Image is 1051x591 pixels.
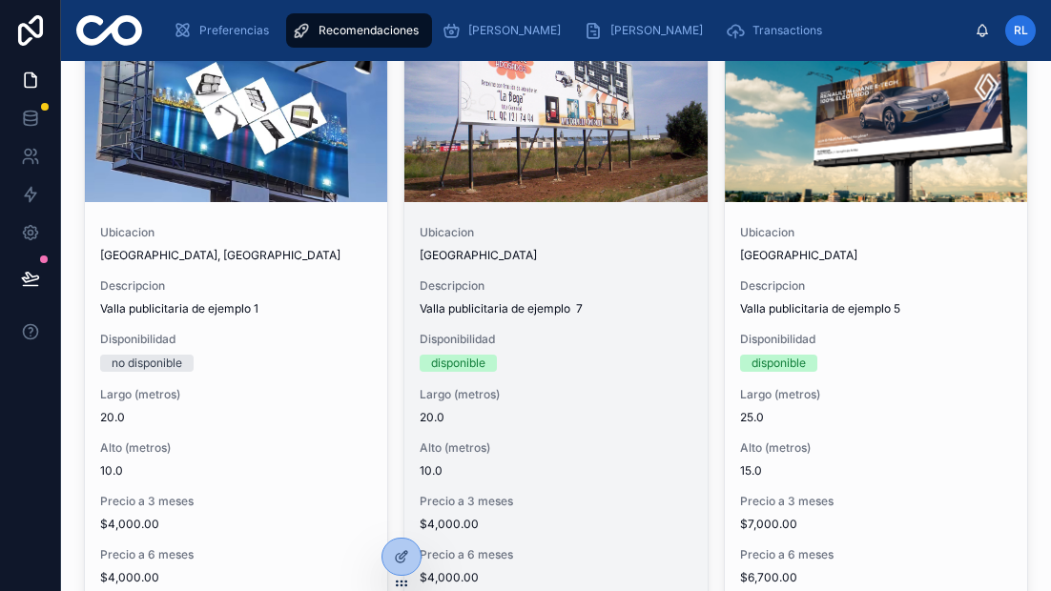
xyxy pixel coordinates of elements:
[167,13,282,48] a: Preferencias
[1014,23,1028,38] span: RL
[740,547,1013,562] span: Precio a 6 meses
[420,332,692,347] span: Disponibilidad
[420,248,692,263] span: [GEOGRAPHIC_DATA]
[100,440,373,456] span: Alto (metros)
[420,410,692,425] span: 20.0
[100,278,373,294] span: Descripcion
[740,301,1013,316] span: Valla publicitaria de ejemplo 5
[199,23,269,38] span: Preferencias
[720,13,835,48] a: Transactions
[157,10,975,51] div: scrollable content
[740,463,1013,479] span: 15.0
[420,517,692,532] span: $4,000.00
[420,387,692,402] span: Largo (metros)
[100,570,373,585] span: $4,000.00
[431,355,485,372] div: disponible
[752,23,822,38] span: Transactions
[740,410,1013,425] span: 25.0
[610,23,703,38] span: [PERSON_NAME]
[420,547,692,562] span: Precio a 6 meses
[100,517,373,532] span: $4,000.00
[420,301,692,316] span: Valla publicitaria de ejemplo 7
[578,13,716,48] a: [PERSON_NAME]
[100,463,373,479] span: 10.0
[85,19,388,202] div: 4acdf455fa.jpg
[100,225,373,240] span: Ubicacion
[420,225,692,240] span: Ubicacion
[100,410,373,425] span: 20.0
[468,23,561,38] span: [PERSON_NAME]
[420,463,692,479] span: 10.0
[100,332,373,347] span: Disponibilidad
[100,547,373,562] span: Precio a 6 meses
[76,15,142,46] img: App logo
[420,570,692,585] span: $4,000.00
[420,494,692,509] span: Precio a 3 meses
[740,225,1013,240] span: Ubicacion
[725,19,1028,202] div: vallas-publicitarias-y-monopostes-1-scaled.jpg
[319,23,419,38] span: Recomendaciones
[100,301,373,316] span: Valla publicitaria de ejemplo 1
[752,355,806,372] div: disponible
[112,355,182,372] div: no disponible
[420,440,692,456] span: Alto (metros)
[436,13,574,48] a: [PERSON_NAME]
[740,332,1013,347] span: Disponibilidad
[100,494,373,509] span: Precio a 3 meses
[100,387,373,402] span: Largo (metros)
[740,494,1013,509] span: Precio a 3 meses
[740,570,1013,585] span: $6,700.00
[740,278,1013,294] span: Descripcion
[740,387,1013,402] span: Largo (metros)
[404,19,708,202] div: 16_1.jpg
[420,278,692,294] span: Descripcion
[740,517,1013,532] span: $7,000.00
[100,248,373,263] span: [GEOGRAPHIC_DATA], [GEOGRAPHIC_DATA]
[740,440,1013,456] span: Alto (metros)
[286,13,432,48] a: Recomendaciones
[740,248,1013,263] span: [GEOGRAPHIC_DATA]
